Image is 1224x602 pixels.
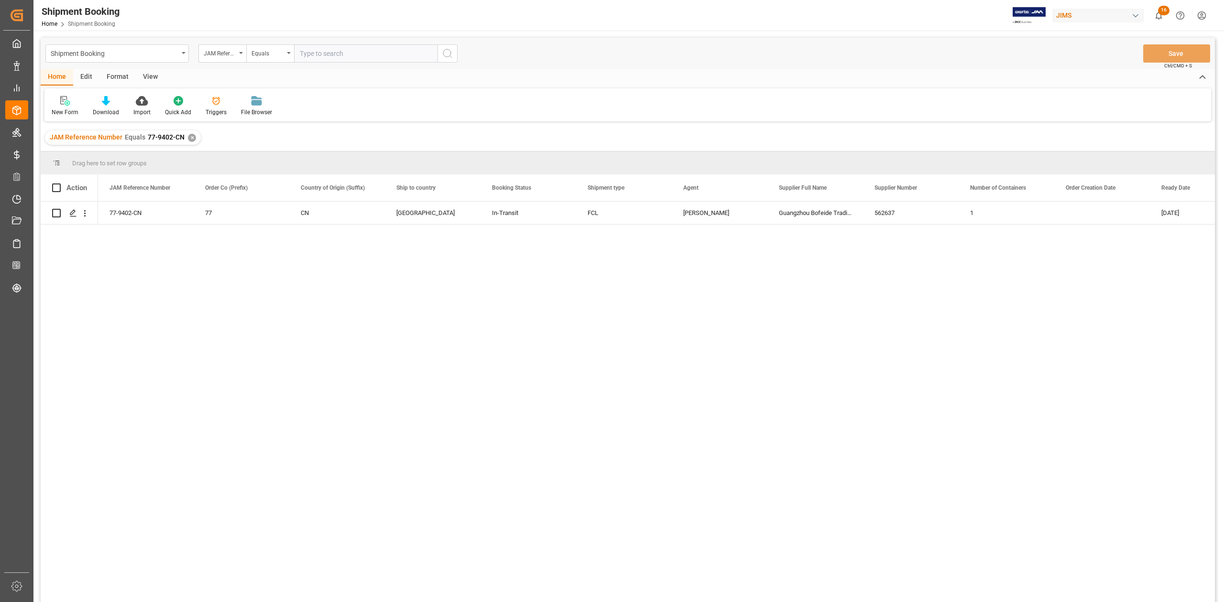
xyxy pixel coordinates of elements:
div: Download [93,108,119,117]
div: 77 [205,202,278,224]
input: Type to search [294,44,437,63]
div: [PERSON_NAME] [683,202,756,224]
div: Edit [73,69,99,86]
span: Shipment type [588,184,624,191]
div: Shipment Booking [42,4,120,19]
button: JIMS [1052,6,1148,24]
button: Save [1143,44,1210,63]
a: Home [42,21,57,27]
button: show 16 new notifications [1148,5,1169,26]
div: [GEOGRAPHIC_DATA] [396,202,469,224]
span: Ready Date [1161,184,1190,191]
div: Action [66,183,87,192]
span: Supplier Full Name [779,184,827,191]
span: 77-9402-CN [148,133,185,141]
button: Help Center [1169,5,1191,26]
div: Import [133,108,151,117]
span: Number of Containers [970,184,1026,191]
div: ✕ [188,134,196,142]
div: CN [301,202,373,224]
span: JAM Reference Number [50,133,122,141]
div: 77-9402-CN [98,202,194,224]
span: Ship to country [396,184,436,191]
div: Equals [251,47,284,58]
span: Order Co (Prefix) [205,184,248,191]
span: Ctrl/CMD + S [1164,62,1192,69]
span: Country of Origin (Suffix) [301,184,365,191]
button: open menu [45,44,189,63]
span: Agent [683,184,699,191]
div: 1 [959,202,1054,224]
div: Shipment Booking [51,47,178,59]
div: New Form [52,108,78,117]
span: Drag here to set row groups [72,160,147,167]
div: View [136,69,165,86]
div: File Browser [241,108,272,117]
span: 16 [1158,6,1169,15]
img: Exertis%20JAM%20-%20Email%20Logo.jpg_1722504956.jpg [1013,7,1046,24]
div: Guangzhou Bofeide Trading Co [767,202,863,224]
div: Triggers [206,108,227,117]
button: open menu [246,44,294,63]
button: search button [437,44,458,63]
div: Format [99,69,136,86]
button: open menu [198,44,246,63]
span: JAM Reference Number [109,184,170,191]
div: In-Transit [492,202,565,224]
span: Booking Status [492,184,531,191]
span: Equals [125,133,145,141]
div: Quick Add [165,108,191,117]
div: FCL [588,202,660,224]
div: JIMS [1052,9,1144,22]
div: Press SPACE to select this row. [41,202,98,225]
span: Supplier Number [874,184,917,191]
div: JAM Reference Number [204,47,236,58]
span: Order Creation Date [1066,184,1115,191]
div: Home [41,69,73,86]
div: 562637 [863,202,959,224]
